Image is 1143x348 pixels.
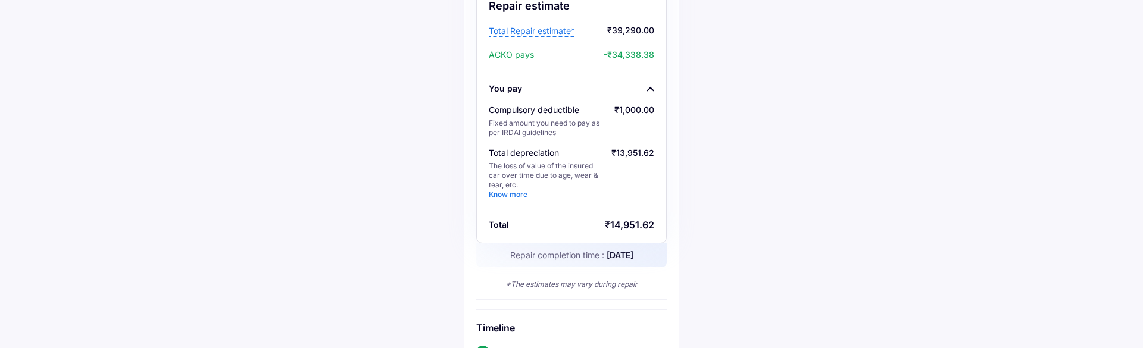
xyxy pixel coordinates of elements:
[489,219,509,231] div: Total
[607,250,633,260] span: [DATE]
[611,147,654,199] div: ₹13,951.62
[605,219,654,231] div: ₹14,951.62
[614,104,654,137] div: ₹1,000.00
[489,147,605,159] div: Total depreciation
[476,243,667,267] div: Repair completion time :
[489,49,534,61] span: ACKO pays
[489,161,605,199] div: The loss of value of the insured car over time due to age, wear & tear, etc.
[476,322,667,334] h6: Timeline
[489,25,575,37] span: Total Repair estimate*
[578,25,654,37] span: ₹39,290.00
[537,49,654,61] span: -₹34,338.38
[489,118,605,137] div: Fixed amount you need to pay as per IRDAI guidelines
[489,190,527,199] a: Know more
[476,279,667,290] div: *The estimates may vary during repair
[489,83,522,95] div: You pay
[489,104,605,116] div: Compulsory deductible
